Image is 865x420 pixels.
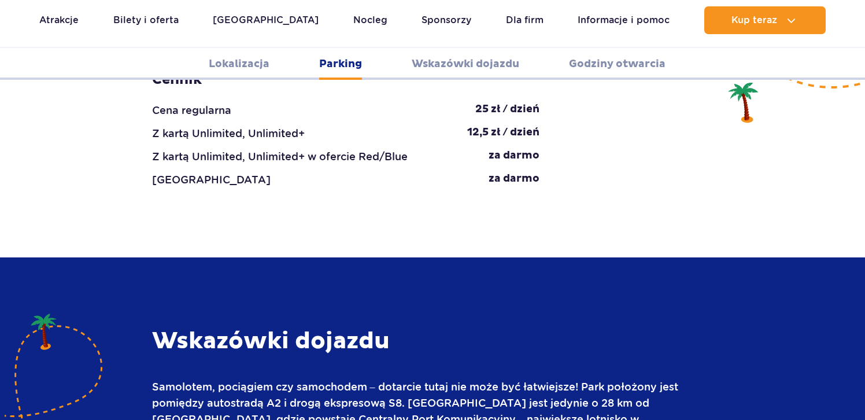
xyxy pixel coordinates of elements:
[412,48,519,80] a: Wskazówki dojazdu
[209,48,269,80] a: Lokalizacja
[152,126,305,142] div: Z kartą Unlimited, Unlimited+
[475,102,539,119] div: 25 zł / dzień
[152,102,231,119] div: Cena regularna
[578,6,670,34] a: Informacje i pomoc
[704,6,826,34] button: Kup teraz
[506,6,544,34] a: Dla firm
[353,6,387,34] a: Nocleg
[113,6,179,34] a: Bilety i oferta
[319,48,362,80] a: Parking
[489,149,539,165] div: za darmo
[569,48,666,80] a: Godziny otwarcia
[152,149,408,165] div: Z kartą Unlimited, Unlimited+ w ofercie Red/Blue
[152,172,271,188] div: [GEOGRAPHIC_DATA]
[213,6,319,34] a: [GEOGRAPHIC_DATA]
[39,6,79,34] a: Atrakcje
[422,6,471,34] a: Sponsorzy
[152,71,539,89] h3: Cennik
[731,15,777,25] span: Kup teraz
[489,172,539,188] div: za darmo
[152,327,685,356] h3: Wskazówki dojazdu
[467,126,539,142] div: 12,5 zł / dzień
